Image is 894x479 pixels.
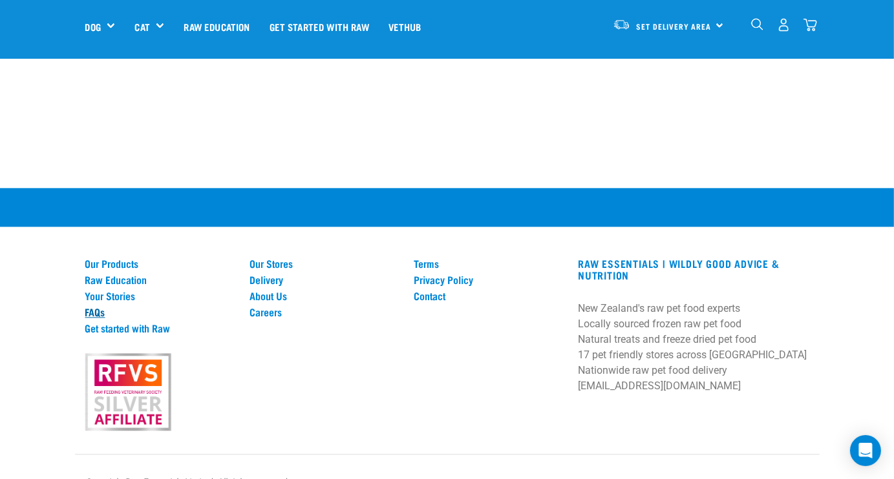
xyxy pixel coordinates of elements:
[414,258,562,269] a: Terms
[85,290,234,301] a: Your Stories
[85,258,234,269] a: Our Products
[250,274,398,285] a: Delivery
[578,258,809,281] h3: RAW ESSENTIALS | Wildly Good Advice & Nutrition
[80,351,176,433] img: rfvs.png
[250,306,398,318] a: Careers
[637,24,712,28] span: Set Delivery Area
[260,1,379,52] a: Get started with Raw
[85,322,234,334] a: Get started with Raw
[85,19,101,34] a: Dog
[134,19,149,34] a: Cat
[174,1,259,52] a: Raw Education
[414,274,562,285] a: Privacy Policy
[850,435,881,466] div: Open Intercom Messenger
[85,274,234,285] a: Raw Education
[804,18,817,32] img: home-icon@2x.png
[250,258,398,269] a: Our Stores
[250,290,398,301] a: About Us
[379,1,431,52] a: Vethub
[85,306,234,318] a: FAQs
[613,19,630,30] img: van-moving.png
[414,290,562,301] a: Contact
[578,301,809,394] p: New Zealand's raw pet food experts Locally sourced frozen raw pet food Natural treats and freeze ...
[751,18,763,30] img: home-icon-1@2x.png
[777,18,791,32] img: user.png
